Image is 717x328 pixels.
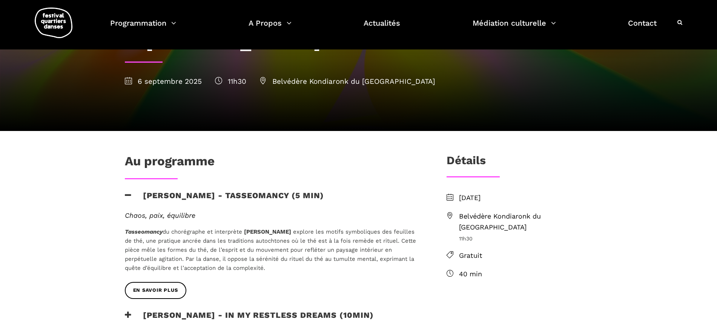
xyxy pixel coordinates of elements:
[628,17,657,39] a: Contact
[447,154,486,172] h3: Détails
[110,17,176,39] a: Programmation
[125,282,186,299] a: En savoir plus
[215,77,246,86] span: 11h30
[125,228,416,271] span: explore les motifs symboliques des feuilles de thé, une pratique ancrée dans les traditions autoc...
[35,8,72,38] img: logo-fqd-med
[364,17,400,39] a: Actualités
[125,154,215,172] h1: Au programme
[473,17,556,39] a: Médiation culturelle
[459,211,593,233] span: Belvédère Kondiaronk du [GEOGRAPHIC_DATA]
[459,269,593,280] span: 40 min
[125,77,202,86] span: 6 septembre 2025
[244,228,291,235] b: [PERSON_NAME]
[125,211,195,219] em: Chaos, paix, équilibre
[125,228,163,235] i: Tasseomancy
[249,17,292,39] a: A Propos
[163,228,242,235] span: du chorégraphe et interprète
[459,250,593,261] span: Gratuit
[259,77,435,86] span: Belvédère Kondiaronk du [GEOGRAPHIC_DATA]
[459,192,593,203] span: [DATE]
[459,234,593,243] span: 11h30
[133,286,178,294] span: En savoir plus
[125,191,324,209] h3: [PERSON_NAME] - Tasseomancy (5 min)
